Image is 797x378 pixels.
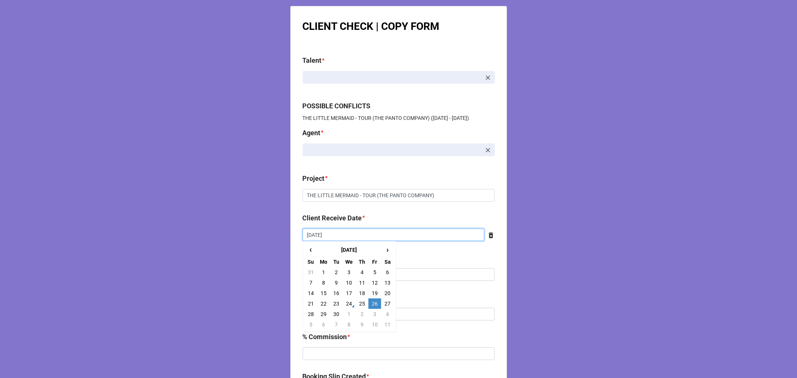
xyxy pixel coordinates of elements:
b: POSSIBLE CONFLICTS [303,102,371,110]
td: 11 [381,319,394,330]
th: Th [356,257,368,267]
th: Su [305,257,317,267]
td: 23 [330,298,343,309]
td: 24 [343,298,355,309]
label: Client Receive Date [303,213,362,223]
td: 9 [356,319,368,330]
td: 15 [317,288,330,298]
td: 22 [317,298,330,309]
b: CLIENT CHECK | COPY FORM [303,20,440,32]
label: Agent [303,128,321,138]
label: % Commission [303,332,347,342]
th: Mo [317,257,330,267]
td: 28 [305,309,317,319]
td: 14 [305,288,317,298]
td: 1 [343,309,355,319]
span: › [381,244,393,256]
th: Fr [368,257,381,267]
td: 19 [368,288,381,298]
td: 5 [305,319,317,330]
td: 29 [317,309,330,319]
label: Talent [303,55,322,66]
td: 12 [368,278,381,288]
td: 20 [381,288,394,298]
td: 30 [330,309,343,319]
td: 5 [368,267,381,278]
td: 26 [368,298,381,309]
td: 2 [330,267,343,278]
th: We [343,257,355,267]
td: 1 [317,267,330,278]
td: 21 [305,298,317,309]
td: 13 [381,278,394,288]
td: 4 [356,267,368,278]
td: 2 [356,309,368,319]
td: 6 [317,319,330,330]
th: [DATE] [317,243,381,257]
td: 7 [330,319,343,330]
td: 3 [368,309,381,319]
td: 10 [343,278,355,288]
td: 9 [330,278,343,288]
td: 4 [381,309,394,319]
p: THE LITTLE MERMAID - TOUR (THE PANTO COMPANY) ([DATE] - [DATE]) [303,114,495,122]
td: 10 [368,319,381,330]
th: Sa [381,257,394,267]
td: 17 [343,288,355,298]
input: Date [303,229,484,241]
td: 18 [356,288,368,298]
th: Tu [330,257,343,267]
td: 11 [356,278,368,288]
td: 3 [343,267,355,278]
td: 25 [356,298,368,309]
td: 6 [381,267,394,278]
td: 27 [381,298,394,309]
span: ‹ [305,244,317,256]
td: 16 [330,288,343,298]
td: 31 [305,267,317,278]
td: 8 [317,278,330,288]
label: Project [303,173,325,184]
td: 8 [343,319,355,330]
td: 7 [305,278,317,288]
